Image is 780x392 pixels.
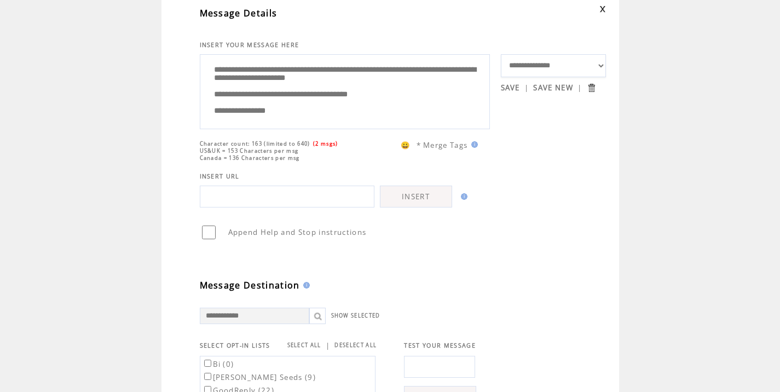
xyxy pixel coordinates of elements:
[200,140,310,147] span: Character count: 163 (limited to 640)
[326,341,330,350] span: |
[331,312,380,319] a: SHOW SELECTED
[200,154,300,162] span: Canada = 136 Characters per msg
[202,372,316,382] label: [PERSON_NAME] Seeds (9)
[313,140,338,147] span: (2 msgs)
[468,141,478,148] img: help.gif
[200,342,270,349] span: SELECT OPT-IN LISTS
[417,140,468,150] span: * Merge Tags
[200,172,240,180] span: INSERT URL
[200,41,299,49] span: INSERT YOUR MESSAGE HERE
[204,360,211,367] input: Bi (0)
[202,359,234,369] label: Bi (0)
[501,83,520,93] a: SAVE
[204,373,211,380] input: [PERSON_NAME] Seeds (9)
[401,140,411,150] span: 😀
[200,147,299,154] span: US&UK = 153 Characters per msg
[586,83,597,93] input: Submit
[404,342,476,349] span: TEST YOUR MESSAGE
[380,186,452,207] a: INSERT
[300,282,310,289] img: help.gif
[458,193,467,200] img: help.gif
[524,83,529,93] span: |
[533,83,573,93] a: SAVE NEW
[577,83,582,93] span: |
[200,7,278,19] span: Message Details
[228,227,367,237] span: Append Help and Stop instructions
[287,342,321,349] a: SELECT ALL
[200,279,300,291] span: Message Destination
[334,342,377,349] a: DESELECT ALL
